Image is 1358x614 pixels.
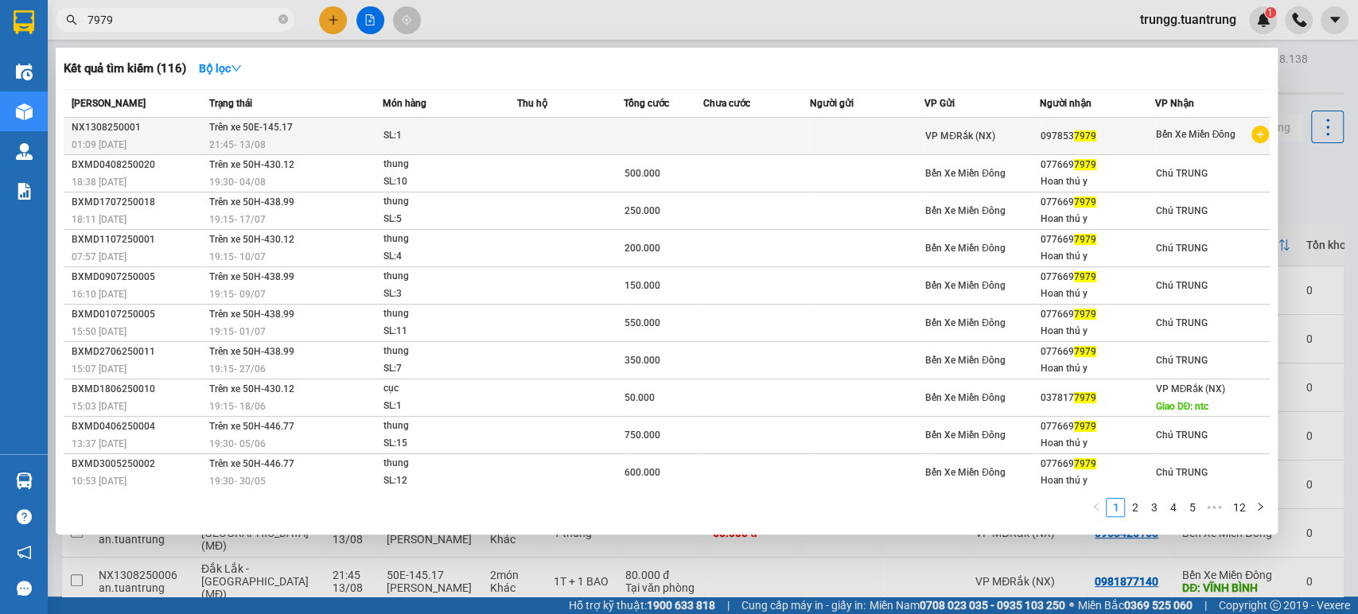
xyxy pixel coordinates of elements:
span: Trên xe 50H-430.12 [209,383,294,394]
span: Trên xe 50H-438.99 [209,309,294,320]
span: 750.000 [625,429,660,441]
span: left [1091,502,1101,511]
div: NX1308250001 [72,119,204,136]
span: Thu hộ [517,98,547,109]
div: 077669 [1041,157,1154,173]
strong: Bộ lọc [199,62,242,75]
span: close-circle [278,13,288,28]
div: BXMD0408250020 [72,157,204,173]
span: 15:07 [DATE] [72,363,126,375]
div: Hoan thú y [1041,323,1154,340]
div: BXMD0107250005 [72,306,204,323]
a: 4 [1164,499,1181,516]
span: 19:15 - 10/07 [209,251,266,262]
div: 097853 [1041,128,1154,145]
span: Bến Xe Miền Đông [925,243,1006,254]
div: SL: 12 [383,472,503,490]
span: Trên xe 50H-438.99 [209,196,294,208]
div: BXMD3005250002 [72,456,204,472]
span: plus-circle [1251,126,1269,143]
span: 7979 [1074,234,1096,245]
img: solution-icon [16,183,33,200]
div: thung [383,455,503,472]
div: BXMD0907250005 [72,269,204,286]
span: Bến Xe Miền Đông [925,205,1006,216]
span: 7979 [1074,130,1096,142]
div: BXMD1707250018 [72,194,204,211]
span: 7979 [1074,196,1096,208]
div: 037817 [1041,390,1154,406]
span: Bến Xe Miền Đông [1156,129,1236,140]
div: BXMD1806250010 [72,381,204,398]
span: 7979 [1074,458,1096,469]
div: thung [383,156,503,173]
span: 19:30 - 05/06 [209,438,266,449]
div: thung [383,231,503,248]
div: SL: 11 [383,323,503,340]
span: 19:30 - 30/05 [209,476,266,487]
span: 15:03 [DATE] [72,401,126,412]
div: BXMD2706250011 [72,344,204,360]
div: 077669 [1041,269,1154,286]
div: SL: 1 [383,127,503,145]
span: VP MĐRắk (NX) [1156,383,1226,394]
div: BXMD1107250001 [72,231,204,248]
span: notification [17,545,32,560]
div: 077669 [1041,231,1154,248]
span: Người gửi [809,98,853,109]
div: 077669 [1041,194,1154,211]
span: [PERSON_NAME] [72,98,146,109]
span: 150.000 [625,280,660,291]
span: 21:45 - 13/08 [209,139,266,150]
span: 7979 [1074,421,1096,432]
li: 2 [1125,498,1144,517]
span: 01:09 [DATE] [72,139,126,150]
span: Chú TRUNG [1156,429,1208,441]
a: 12 [1228,499,1250,516]
span: 7979 [1074,159,1096,170]
div: Hoan thú y [1041,211,1154,227]
span: 7979 [1074,309,1096,320]
span: 50.000 [625,392,655,403]
img: warehouse-icon [16,143,33,160]
span: Trên xe 50H-446.77 [209,421,294,432]
button: left [1087,498,1106,517]
span: Bến Xe Miền Đông [925,280,1006,291]
div: SL: 15 [383,435,503,453]
a: 2 [1126,499,1143,516]
span: message [17,581,32,596]
a: 1 [1107,499,1124,516]
div: Hoan thú y [1041,472,1154,489]
li: Previous Page [1087,498,1106,517]
li: 4 [1163,498,1182,517]
span: 18:11 [DATE] [72,214,126,225]
img: logo-vxr [14,10,34,34]
div: SL: 3 [383,286,503,303]
span: Món hàng [383,98,426,109]
div: 077669 [1041,306,1154,323]
li: 5 [1182,498,1201,517]
span: Trên xe 50E-145.17 [209,122,293,133]
span: Chú TRUNG [1156,355,1208,366]
span: Giao DĐ: ntc [1156,401,1209,412]
div: Hoan thú y [1041,173,1154,190]
span: Trên xe 50H-446.77 [209,458,294,469]
span: search [66,14,77,25]
span: 250.000 [625,205,660,216]
span: Bến Xe Miền Đông [925,392,1006,403]
span: Chú TRUNG [1156,280,1208,291]
span: Trên xe 50H-430.12 [209,159,294,170]
div: BXMD0406250004 [72,418,204,435]
div: thung [383,305,503,323]
a: 5 [1183,499,1200,516]
li: 1 [1106,498,1125,517]
div: SL: 10 [383,173,503,191]
button: right [1251,498,1270,517]
span: 500.000 [625,168,660,179]
span: Chú TRUNG [1156,243,1208,254]
span: 19:30 - 04/08 [209,177,266,188]
span: Trạng thái [209,98,252,109]
li: Next 5 Pages [1201,498,1227,517]
div: cục [383,380,503,398]
div: SL: 1 [383,398,503,415]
